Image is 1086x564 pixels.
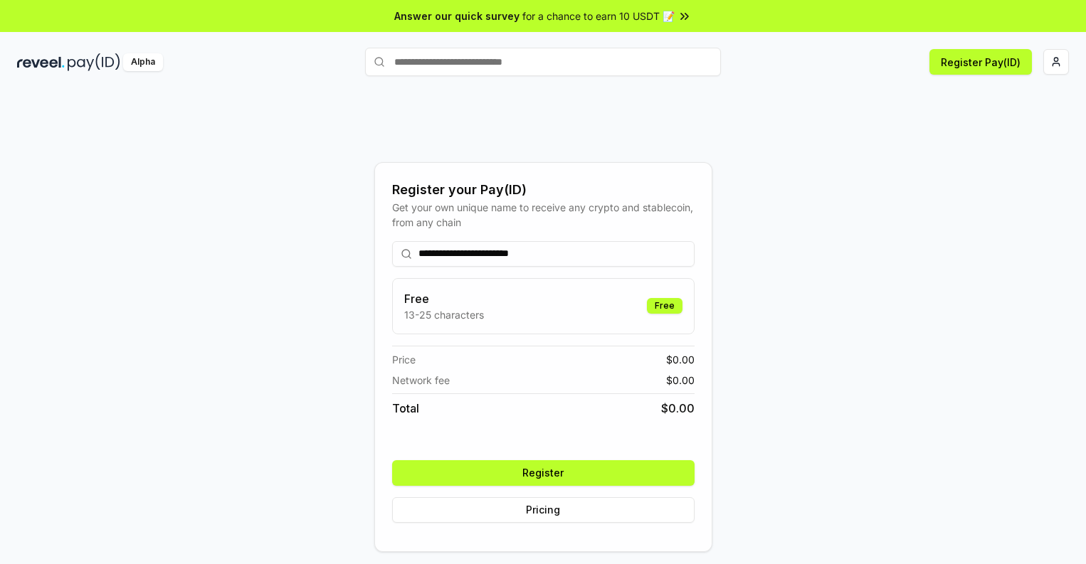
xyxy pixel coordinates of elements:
[661,400,695,417] span: $ 0.00
[647,298,682,314] div: Free
[392,352,416,367] span: Price
[68,53,120,71] img: pay_id
[522,9,675,23] span: for a chance to earn 10 USDT 📝
[123,53,163,71] div: Alpha
[392,460,695,486] button: Register
[929,49,1032,75] button: Register Pay(ID)
[392,497,695,523] button: Pricing
[394,9,520,23] span: Answer our quick survey
[404,290,484,307] h3: Free
[666,373,695,388] span: $ 0.00
[666,352,695,367] span: $ 0.00
[392,180,695,200] div: Register your Pay(ID)
[17,53,65,71] img: reveel_dark
[392,200,695,230] div: Get your own unique name to receive any crypto and stablecoin, from any chain
[404,307,484,322] p: 13-25 characters
[392,373,450,388] span: Network fee
[392,400,419,417] span: Total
